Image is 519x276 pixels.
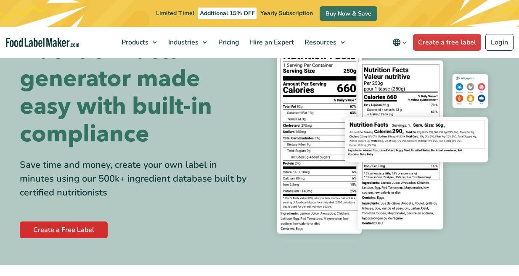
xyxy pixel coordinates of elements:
[302,38,337,47] span: Resources
[20,158,253,200] div: Save time and money, create your own label in minutes using our 500k+ ingredient database built b...
[299,27,349,58] a: Resources
[163,27,211,58] a: Industries
[247,38,295,47] span: Hire an Expert
[485,34,514,51] a: Login
[198,8,257,19] span: Additional 15% OFF
[20,221,108,238] a: Create a Free Label
[413,34,481,51] a: Create a free label
[245,27,297,58] a: Hire an Expert
[6,38,79,47] a: Food Label Maker homepage
[119,38,149,47] span: Products
[166,38,199,47] span: Industries
[216,38,240,47] span: Pricing
[320,6,377,21] a: Buy Now & Save
[117,27,161,58] a: Products
[260,9,313,17] span: Yearly Subscription
[20,37,253,148] h1: Nutrition facts generator made easy with built-in compliance
[387,34,413,51] button: Change language
[213,27,243,58] a: Pricing
[156,9,194,17] span: Limited Time!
